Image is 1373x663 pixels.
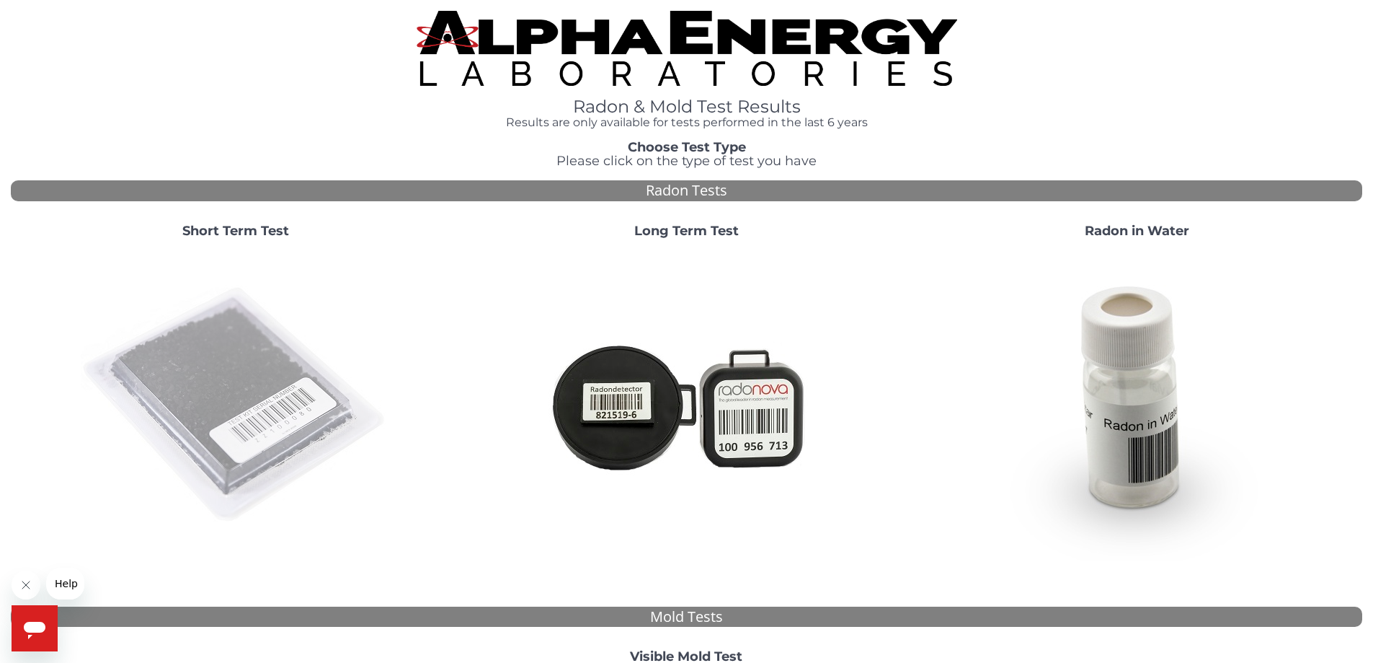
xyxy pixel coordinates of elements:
img: RadoninWater.jpg [982,250,1292,561]
iframe: Button to launch messaging window [12,605,58,651]
img: TightCrop.jpg [417,11,957,86]
h1: Radon & Mold Test Results [417,97,957,116]
div: Radon Tests [11,180,1362,201]
strong: Radon in Water [1085,223,1189,239]
iframe: Close message [12,571,40,600]
strong: Long Term Test [634,223,739,239]
iframe: Message from company [46,568,84,600]
img: Radtrak2vsRadtrak3.jpg [531,250,841,561]
img: ShortTerm.jpg [81,250,391,561]
h4: Results are only available for tests performed in the last 6 years [417,116,957,129]
div: Mold Tests [11,607,1362,628]
strong: Choose Test Type [628,139,746,155]
span: Please click on the type of test you have [556,153,817,169]
strong: Short Term Test [182,223,289,239]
